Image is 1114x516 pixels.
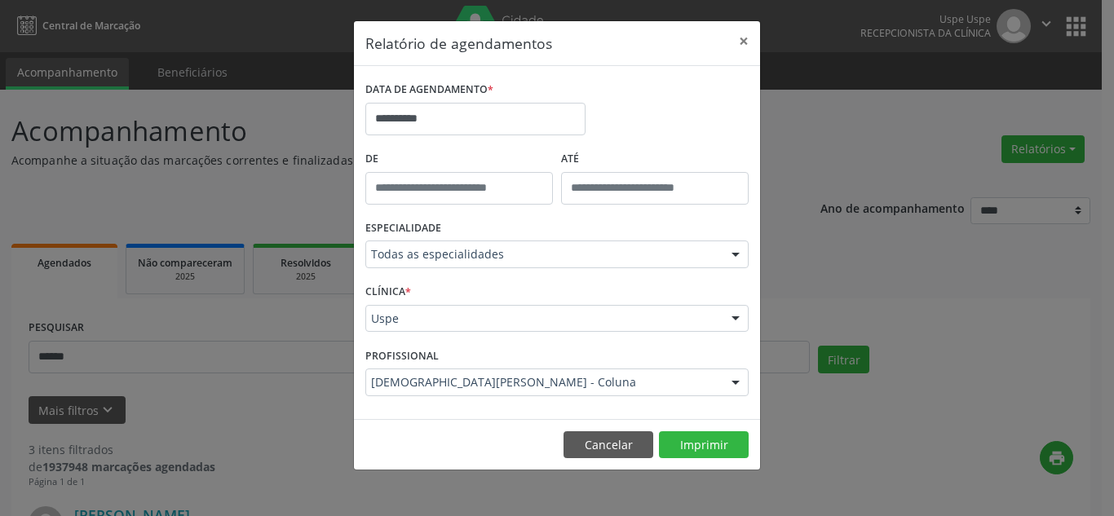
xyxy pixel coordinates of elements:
label: PROFISSIONAL [365,343,439,368]
label: CLÍNICA [365,280,411,305]
label: De [365,147,553,172]
span: Uspe [371,311,715,327]
span: [DEMOGRAPHIC_DATA][PERSON_NAME] - Coluna [371,374,715,390]
h5: Relatório de agendamentos [365,33,552,54]
label: ATÉ [561,147,749,172]
button: Close [727,21,760,61]
label: ESPECIALIDADE [365,216,441,241]
span: Todas as especialidades [371,246,715,262]
label: DATA DE AGENDAMENTO [365,77,493,103]
button: Imprimir [659,431,749,459]
button: Cancelar [564,431,653,459]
